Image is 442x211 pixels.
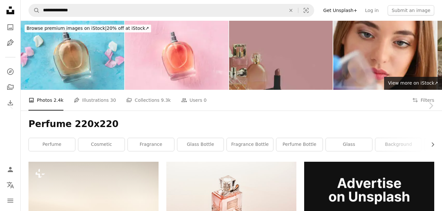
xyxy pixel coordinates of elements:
a: Illustrations [4,36,17,49]
span: 9.3k [161,97,171,104]
button: Language [4,179,17,192]
span: 30 [110,97,116,104]
a: clear perfume bottle [166,202,296,208]
a: glass bottle [177,138,224,151]
a: perfume bottle [276,138,323,151]
form: Find visuals sitewide [28,4,314,17]
a: Explore [4,65,17,78]
button: Clear [284,4,298,17]
a: Log in / Sign up [4,163,17,176]
a: fragrance [128,138,174,151]
a: Illustrations 30 [74,90,116,111]
img: Rose fragrance panorama with fresh flower petals, top shot on a pink background [125,21,228,90]
div: 20% off at iStock ↗ [25,25,151,32]
a: Browse premium images on iStock|20% off at iStock↗ [21,21,155,36]
button: Submit an image [388,5,434,16]
button: Filters [412,90,434,111]
a: glass [326,138,372,151]
img: Technician hold in arms in protective gloves sample bottle [333,21,437,90]
a: Photos [4,21,17,34]
a: View more on iStock↗ [384,77,442,90]
button: Menu [4,194,17,207]
span: Browse premium images on iStock | [27,26,106,31]
a: Log in [361,5,382,16]
button: Search Unsplash [29,4,40,17]
button: scroll list to the right [427,138,434,151]
a: fragrance bottle [227,138,273,151]
span: View more on iStock ↗ [388,80,438,86]
a: perfume [29,138,75,151]
span: 0 [204,97,206,104]
a: Collections 9.3k [126,90,171,111]
img: Rose perfume panorama. Floral fragrance bottle, overhead flat lay shot [21,21,124,90]
img: Header with feminine perfume set and rose flower. [229,21,333,90]
h1: Perfume 220x220 [28,118,434,130]
a: Next [419,75,442,137]
a: background [375,138,422,151]
a: Users 0 [181,90,207,111]
a: cosmetic [78,138,125,151]
a: Get Unsplash+ [319,5,361,16]
button: Visual search [298,4,314,17]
